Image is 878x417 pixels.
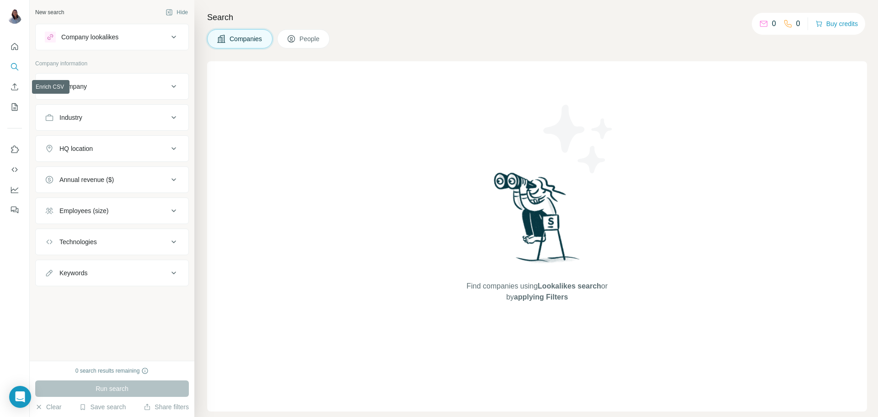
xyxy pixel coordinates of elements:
button: Company lookalikes [36,26,188,48]
button: Search [7,59,22,75]
div: New search [35,8,64,16]
button: Buy credits [815,17,858,30]
button: Feedback [7,202,22,218]
button: Employees (size) [36,200,188,222]
button: My lists [7,99,22,115]
button: Dashboard [7,182,22,198]
button: Use Surfe API [7,161,22,178]
button: Annual revenue ($) [36,169,188,191]
h4: Search [207,11,867,24]
button: Technologies [36,231,188,253]
div: HQ location [59,144,93,153]
p: Company information [35,59,189,68]
div: Keywords [59,268,87,278]
button: Save search [79,402,126,412]
img: Surfe Illustration - Stars [537,98,620,180]
span: People [300,34,321,43]
span: Find companies using or by [464,281,610,303]
button: Share filters [144,402,189,412]
div: Company [59,82,87,91]
button: Hide [159,5,194,19]
span: applying Filters [514,293,568,301]
div: Annual revenue ($) [59,175,114,184]
div: Industry [59,113,82,122]
button: Company [36,75,188,97]
div: Company lookalikes [61,32,118,42]
div: 0 search results remaining [75,367,149,375]
button: Enrich CSV [7,79,22,95]
div: Employees (size) [59,206,108,215]
span: Companies [230,34,263,43]
button: HQ location [36,138,188,160]
button: Keywords [36,262,188,284]
img: Avatar [7,9,22,24]
p: 0 [796,18,800,29]
span: Lookalikes search [538,282,601,290]
div: Technologies [59,237,97,246]
p: 0 [772,18,776,29]
button: Quick start [7,38,22,55]
div: Open Intercom Messenger [9,386,31,408]
button: Use Surfe on LinkedIn [7,141,22,158]
button: Industry [36,107,188,128]
img: Surfe Illustration - Woman searching with binoculars [490,170,585,272]
button: Clear [35,402,61,412]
